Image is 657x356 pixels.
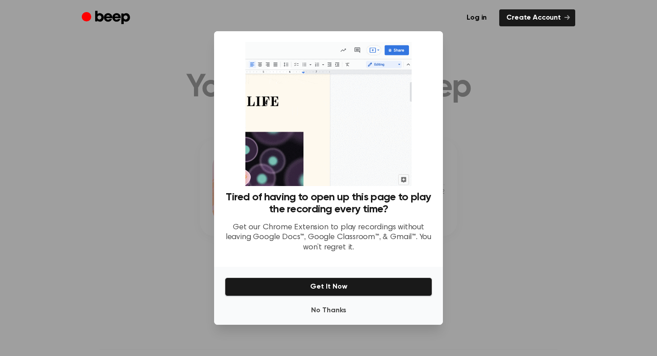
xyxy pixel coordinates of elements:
[499,9,575,26] a: Create Account
[225,223,432,253] p: Get our Chrome Extension to play recordings without leaving Google Docs™, Google Classroom™, & Gm...
[225,277,432,296] button: Get It Now
[225,191,432,215] h3: Tired of having to open up this page to play the recording every time?
[82,9,132,27] a: Beep
[459,9,494,26] a: Log in
[225,302,432,319] button: No Thanks
[245,42,411,186] img: Beep extension in action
